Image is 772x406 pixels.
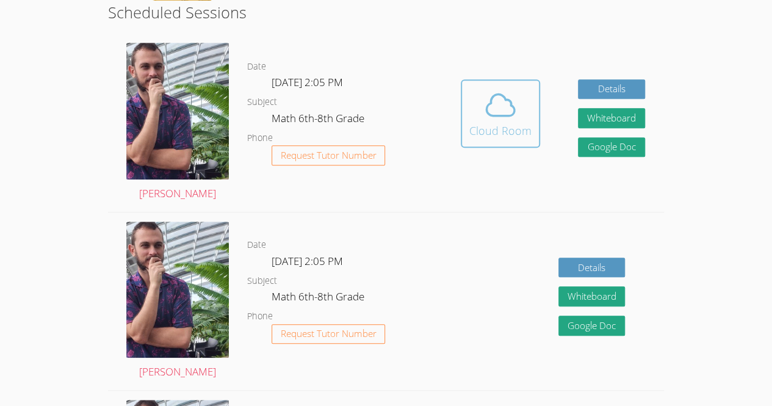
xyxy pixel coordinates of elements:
button: Request Tutor Number [272,324,386,344]
button: Request Tutor Number [272,145,386,165]
dt: Phone [247,131,273,146]
h2: Scheduled Sessions [108,1,664,24]
dd: Math 6th-8th Grade [272,288,367,309]
button: Whiteboard [578,108,645,128]
button: Cloud Room [461,79,540,148]
a: Details [558,258,626,278]
div: Cloud Room [469,122,532,139]
dt: Phone [247,309,273,324]
a: [PERSON_NAME] [126,43,229,202]
dt: Date [247,237,266,253]
dt: Subject [247,274,277,289]
dt: Subject [247,95,277,110]
img: 20240721_091457.jpg [126,43,229,179]
a: Details [578,79,645,100]
dd: Math 6th-8th Grade [272,110,367,131]
span: Request Tutor Number [281,151,377,160]
span: [DATE] 2:05 PM [272,254,343,268]
span: Request Tutor Number [281,329,377,338]
img: 20240721_091457.jpg [126,222,229,358]
a: Google Doc [578,137,645,158]
button: Whiteboard [558,286,626,306]
a: Google Doc [558,316,626,336]
dt: Date [247,59,266,74]
span: [DATE] 2:05 PM [272,75,343,89]
a: [PERSON_NAME] [126,222,229,381]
